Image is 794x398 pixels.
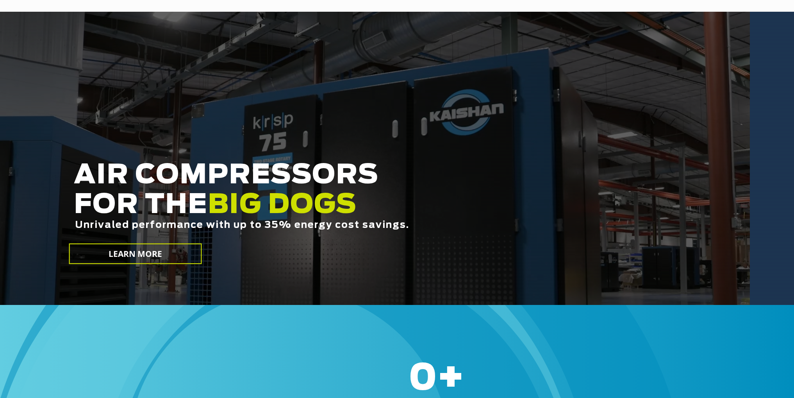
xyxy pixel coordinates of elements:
span: 0 [409,361,437,397]
h2: AIR COMPRESSORS FOR THE [74,161,611,255]
span: Unrivaled performance with up to 35% energy cost savings. [75,221,409,230]
h6: + [409,373,762,384]
span: BIG DOGS [208,192,357,219]
span: LEARN MORE [108,248,162,260]
a: LEARN MORE [69,244,202,264]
